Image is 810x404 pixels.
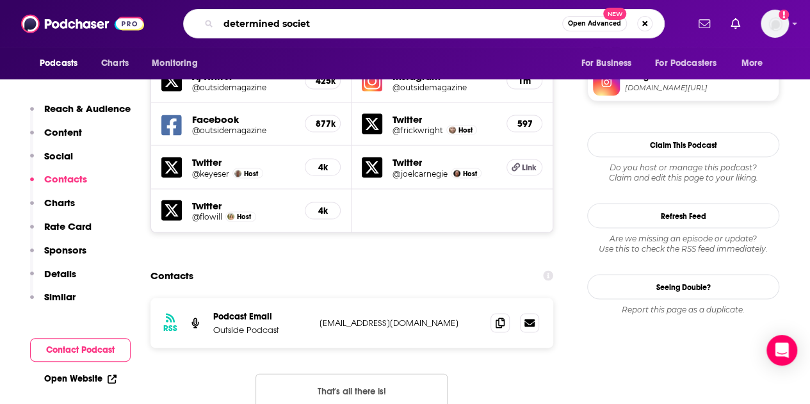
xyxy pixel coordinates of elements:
div: Are we missing an episode or update? Use this to check the RSS feed immediately. [587,233,779,254]
a: @outsidemagazine [192,125,295,134]
a: Instagram[DOMAIN_NAME][URL] [593,69,774,95]
h3: RSS [163,323,177,333]
p: Details [44,268,76,280]
input: Search podcasts, credits, & more... [218,13,562,34]
p: Contacts [44,173,87,185]
h5: Twitter [192,199,295,211]
img: Christopher Keyes [234,170,241,177]
p: Reach & Audience [44,102,131,115]
button: Contacts [30,173,87,197]
button: Claim This Podcast [587,132,779,157]
a: Show notifications dropdown [725,13,745,35]
span: More [741,54,763,72]
img: Joel Carnegie [453,170,460,177]
span: Host [458,125,473,134]
button: open menu [31,51,94,76]
a: @frickwright [393,125,443,134]
h5: 4k [316,161,330,172]
a: Open Website [44,373,117,384]
p: Content [44,126,82,138]
h5: 425k [316,75,330,86]
p: Similar [44,291,76,303]
button: open menu [143,51,214,76]
span: New [603,8,626,20]
a: Charts [93,51,136,76]
span: Monitoring [152,54,197,72]
span: Host [463,169,477,177]
button: Refresh Feed [587,203,779,228]
a: @outsidemagazine [393,82,496,92]
h2: Contacts [150,263,193,287]
div: Report this page as a duplicate. [587,304,779,314]
a: @keyeser [192,168,229,178]
span: For Business [581,54,631,72]
span: For Podcasters [655,54,717,72]
p: Outside Podcast [213,324,309,335]
button: Content [30,126,82,150]
p: Rate Card [44,220,92,232]
a: Seeing Double? [587,274,779,299]
img: Florence Williams [227,213,234,220]
h5: Twitter [192,156,295,168]
button: Sponsors [30,244,86,268]
a: Link [506,159,542,175]
button: Similar [30,291,76,314]
button: Rate Card [30,220,92,244]
button: Social [30,150,73,174]
span: Link [522,162,537,172]
svg: Add a profile image [779,10,789,20]
p: Social [44,150,73,162]
button: Show profile menu [761,10,789,38]
h5: 4k [316,205,330,216]
span: Open Advanced [568,20,621,27]
button: open menu [647,51,735,76]
img: User Profile [761,10,789,38]
span: Charts [101,54,129,72]
p: [EMAIL_ADDRESS][DOMAIN_NAME] [320,317,480,328]
h5: Facebook [192,113,295,125]
p: Sponsors [44,244,86,256]
img: iconImage [362,70,382,91]
span: Host [237,212,251,220]
button: Details [30,268,76,291]
img: Peter Frick-Wright [449,126,456,133]
a: @flowill [192,211,222,221]
div: Claim and edit this page to your liking. [587,162,779,182]
button: Contact Podcast [30,338,131,362]
h5: Twitter [393,156,496,168]
h5: 1m [517,75,531,86]
h5: 597 [517,118,531,129]
button: open menu [733,51,779,76]
div: Open Intercom Messenger [766,335,797,366]
p: Charts [44,197,75,209]
span: Podcasts [40,54,77,72]
span: Logged in as SarahCBreivogel [761,10,789,38]
span: Do you host or manage this podcast? [587,162,779,172]
span: Host [244,169,258,177]
a: Show notifications dropdown [693,13,715,35]
button: Charts [30,197,75,220]
span: instagram.com/outsidemagazine [625,83,774,92]
div: Search podcasts, credits, & more... [183,9,665,38]
h5: Twitter [393,113,496,125]
p: Podcast Email [213,311,309,321]
button: open menu [572,51,647,76]
button: Reach & Audience [30,102,131,126]
a: @joelcarnegie [393,168,448,178]
a: @outsidemagazine [192,82,295,92]
button: Open AdvancedNew [562,16,627,31]
h5: 877k [316,118,330,129]
img: Podchaser - Follow, Share and Rate Podcasts [21,12,144,36]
